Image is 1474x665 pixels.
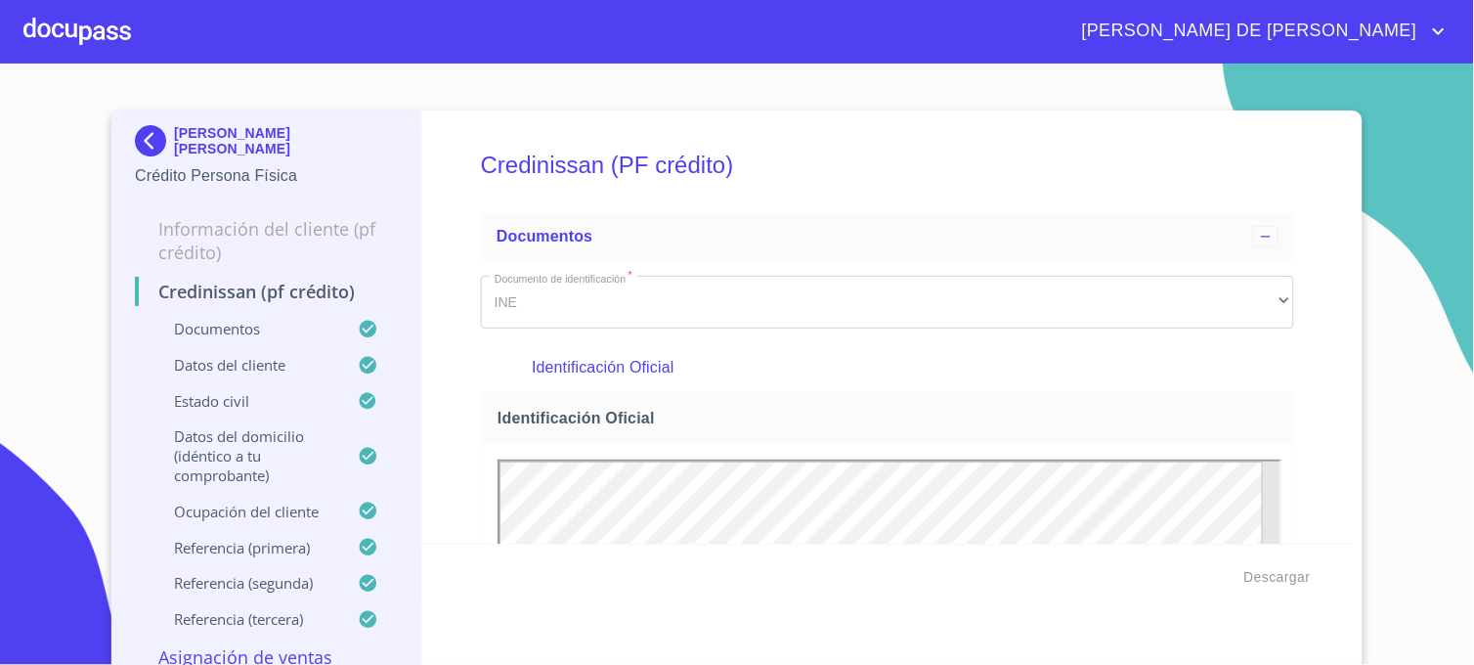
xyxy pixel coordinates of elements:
[481,125,1294,205] h5: Credinissan (PF crédito)
[135,426,358,485] p: Datos del domicilio (idéntico a tu comprobante)
[135,502,358,521] p: Ocupación del Cliente
[1236,559,1319,596] button: Descargar
[135,164,398,188] p: Crédito Persona Física
[532,356,1242,379] p: Identificación Oficial
[1244,565,1311,590] span: Descargar
[135,319,358,338] p: Documentos
[135,391,358,411] p: Estado Civil
[135,125,398,164] div: [PERSON_NAME] [PERSON_NAME]
[135,355,358,375] p: Datos del cliente
[135,217,398,264] p: Información del cliente (PF crédito)
[135,538,358,557] p: Referencia (primera)
[135,609,358,629] p: Referencia (tercera)
[1067,16,1427,47] span: [PERSON_NAME] DE [PERSON_NAME]
[497,228,592,244] span: Documentos
[135,125,174,156] img: Docupass spot blue
[1067,16,1451,47] button: account of current user
[481,276,1294,329] div: INE
[135,280,398,303] p: Credinissan (PF crédito)
[498,408,1285,428] span: Identificación Oficial
[481,213,1294,260] div: Documentos
[135,573,358,593] p: Referencia (segunda)
[174,125,398,156] p: [PERSON_NAME] [PERSON_NAME]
